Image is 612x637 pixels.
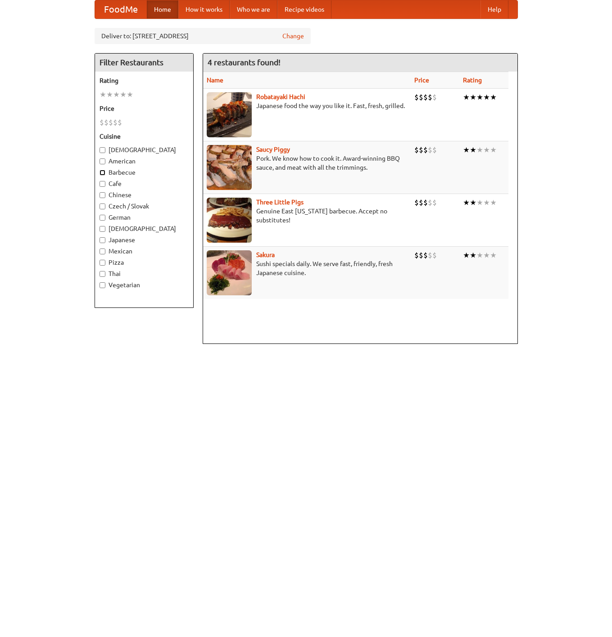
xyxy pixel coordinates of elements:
li: $ [118,117,122,127]
h5: Price [100,104,189,113]
li: ★ [490,92,497,102]
p: Sushi specials daily. We serve fast, friendly, fresh Japanese cuisine. [207,259,408,277]
li: $ [113,117,118,127]
li: $ [428,198,432,208]
a: Help [481,0,508,18]
ng-pluralize: 4 restaurants found! [208,58,281,67]
li: ★ [463,198,470,208]
a: Name [207,77,223,84]
input: [DEMOGRAPHIC_DATA] [100,147,105,153]
li: $ [432,145,437,155]
li: ★ [463,250,470,260]
input: Pizza [100,260,105,266]
a: Home [147,0,178,18]
li: $ [432,198,437,208]
label: Czech / Slovak [100,202,189,211]
li: ★ [483,145,490,155]
h5: Cuisine [100,132,189,141]
li: $ [428,250,432,260]
li: $ [432,92,437,102]
li: ★ [490,198,497,208]
li: $ [428,145,432,155]
h5: Rating [100,76,189,85]
li: ★ [470,250,476,260]
a: Who we are [230,0,277,18]
label: Mexican [100,247,189,256]
h4: Filter Restaurants [95,54,193,72]
li: $ [414,250,419,260]
label: American [100,157,189,166]
li: $ [432,250,437,260]
label: Vegetarian [100,280,189,289]
a: Saucy Piggy [256,146,290,153]
li: ★ [476,92,483,102]
li: $ [423,198,428,208]
img: sakura.jpg [207,250,252,295]
li: ★ [490,145,497,155]
label: [DEMOGRAPHIC_DATA] [100,224,189,233]
li: ★ [476,250,483,260]
li: ★ [463,92,470,102]
p: Pork. We know how to cook it. Award-winning BBQ sauce, and meat with all the trimmings. [207,154,408,172]
li: $ [419,145,423,155]
a: Three Little Pigs [256,199,304,206]
a: Recipe videos [277,0,331,18]
label: Barbecue [100,168,189,177]
label: Japanese [100,235,189,244]
a: How it works [178,0,230,18]
img: robatayaki.jpg [207,92,252,137]
a: Robatayaki Hachi [256,93,305,100]
li: $ [109,117,113,127]
li: $ [414,198,419,208]
li: ★ [476,145,483,155]
input: Japanese [100,237,105,243]
p: Genuine East [US_STATE] barbecue. Accept no substitutes! [207,207,408,225]
li: ★ [127,90,133,99]
li: $ [414,92,419,102]
input: Barbecue [100,170,105,176]
a: Change [282,32,304,41]
li: $ [428,92,432,102]
label: [DEMOGRAPHIC_DATA] [100,145,189,154]
li: ★ [120,90,127,99]
li: ★ [490,250,497,260]
li: $ [419,92,423,102]
input: American [100,158,105,164]
li: ★ [470,198,476,208]
li: ★ [470,145,476,155]
li: ★ [483,198,490,208]
li: ★ [470,92,476,102]
input: Mexican [100,248,105,254]
p: Japanese food the way you like it. Fast, fresh, grilled. [207,101,408,110]
li: ★ [106,90,113,99]
a: FoodMe [95,0,147,18]
li: ★ [100,90,106,99]
a: Sakura [256,251,275,258]
li: ★ [483,250,490,260]
label: Cafe [100,179,189,188]
img: littlepigs.jpg [207,198,252,243]
li: $ [423,250,428,260]
img: saucy.jpg [207,145,252,190]
a: Rating [463,77,482,84]
input: Vegetarian [100,282,105,288]
input: Czech / Slovak [100,203,105,209]
li: ★ [113,90,120,99]
li: $ [414,145,419,155]
li: ★ [476,198,483,208]
li: ★ [483,92,490,102]
li: $ [423,145,428,155]
input: Chinese [100,192,105,198]
li: $ [419,250,423,260]
label: German [100,213,189,222]
input: Thai [100,271,105,277]
label: Thai [100,269,189,278]
li: $ [419,198,423,208]
div: Deliver to: [STREET_ADDRESS] [95,28,311,44]
a: Price [414,77,429,84]
li: $ [104,117,109,127]
label: Chinese [100,190,189,199]
input: Cafe [100,181,105,187]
